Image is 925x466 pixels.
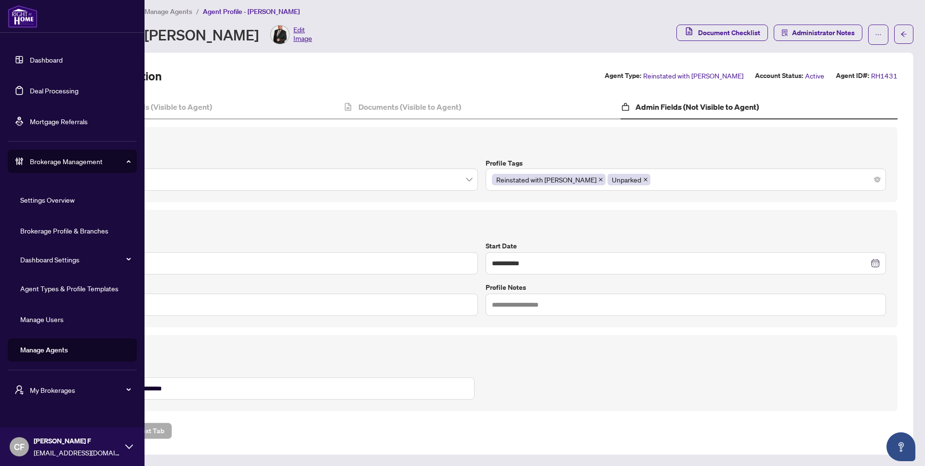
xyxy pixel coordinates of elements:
span: Unparked [608,174,650,185]
span: My Brokerages [30,385,130,395]
span: Unparked [612,174,641,185]
a: Deal Processing [30,86,79,95]
span: [EMAIL_ADDRESS][DOMAIN_NAME] [34,447,120,458]
label: Agent Type: [605,70,641,81]
span: RH1431 [871,70,898,81]
span: close [643,177,648,182]
a: Manage Agents [20,346,68,354]
a: Settings Overview [20,195,75,204]
img: logo [8,5,38,28]
span: Manage Agents [145,7,192,16]
span: close-circle [874,177,880,182]
h4: Agent Selections [78,139,886,150]
a: Dashboard [30,55,63,64]
span: close [598,177,603,182]
h4: Documents (Visible to Agent) [358,101,461,113]
button: Next Tab [129,423,172,439]
label: Recruited by [78,282,478,293]
span: Active [805,70,824,81]
button: Open asap [886,432,915,461]
a: Brokerage Profile & Branches [20,226,108,235]
h4: Agent Profile Fields (Visible to Agent) [80,101,212,113]
span: Brokerage Management [30,156,130,167]
span: CF [14,440,25,453]
span: Agent Profile - [PERSON_NAME] [203,7,300,16]
span: ellipsis [875,31,882,38]
button: Document Checklist [676,25,768,41]
label: Account Status: [755,70,803,81]
label: Branch [78,158,478,168]
span: Vaughan [83,170,472,189]
span: Edit Image [293,25,312,44]
label: Profile Tags [486,158,886,168]
a: Manage Users [20,315,64,324]
label: Profile Notes [486,282,886,293]
span: Reinstated with [PERSON_NAME] [496,174,596,185]
span: Administrator Notes [792,25,855,40]
button: Administrator Notes [774,25,862,41]
h4: Billing Notes [78,347,886,358]
div: Agent Profile - [PERSON_NAME] [50,25,312,44]
span: user-switch [14,385,24,395]
label: Billing Notes [78,366,478,376]
span: arrow-left [900,31,907,38]
span: Document Checklist [698,25,760,40]
h4: Joining Profile [78,221,886,233]
a: Agent Types & Profile Templates [20,284,119,293]
a: Dashboard Settings [20,255,79,264]
span: Reinstated with [PERSON_NAME] [643,70,743,81]
li: / [196,6,199,17]
label: Agent ID#: [836,70,869,81]
a: Mortgage Referrals [30,117,88,126]
span: [PERSON_NAME] F [34,436,120,446]
span: solution [781,29,788,36]
label: Brokerwolf ID [78,241,478,251]
label: Start Date [486,241,886,251]
img: Profile Icon [271,26,289,44]
h4: Admin Fields (Not Visible to Agent) [635,101,759,113]
span: Reinstated with RAHR [492,174,606,185]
